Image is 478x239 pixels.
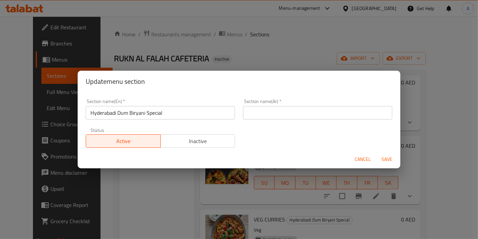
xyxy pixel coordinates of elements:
span: Save [379,155,395,164]
button: Save [376,153,398,166]
span: Cancel [355,155,371,164]
button: Cancel [352,153,373,166]
button: Active [86,134,161,148]
h2: Update menu section [86,76,392,87]
span: Active [89,136,158,146]
span: Inactive [163,136,233,146]
button: Inactive [160,134,235,148]
input: Please enter section name(ar) [243,106,392,119]
input: Please enter section name(en) [86,106,235,119]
